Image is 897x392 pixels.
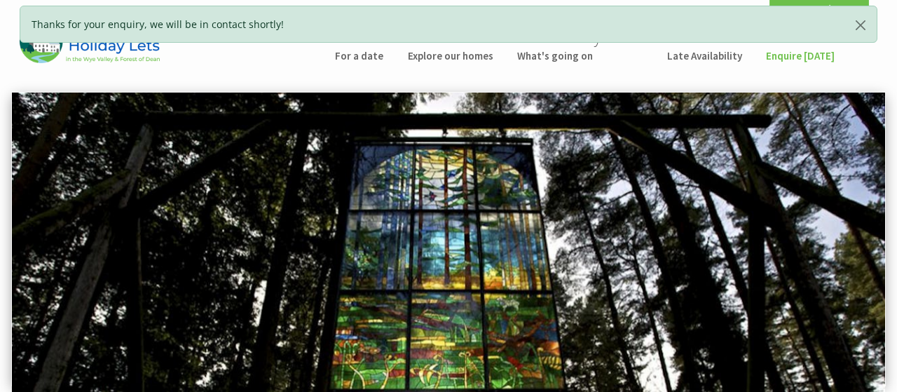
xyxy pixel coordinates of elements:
small: Enquire [DATE] [766,49,850,62]
small: Explore our homes [408,49,493,62]
small: What's going on [517,49,643,62]
small: For a date [335,49,384,62]
div: Thanks for your enquiry, we will be in contact shortly! [20,6,877,43]
small: Late Availability [667,49,742,62]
